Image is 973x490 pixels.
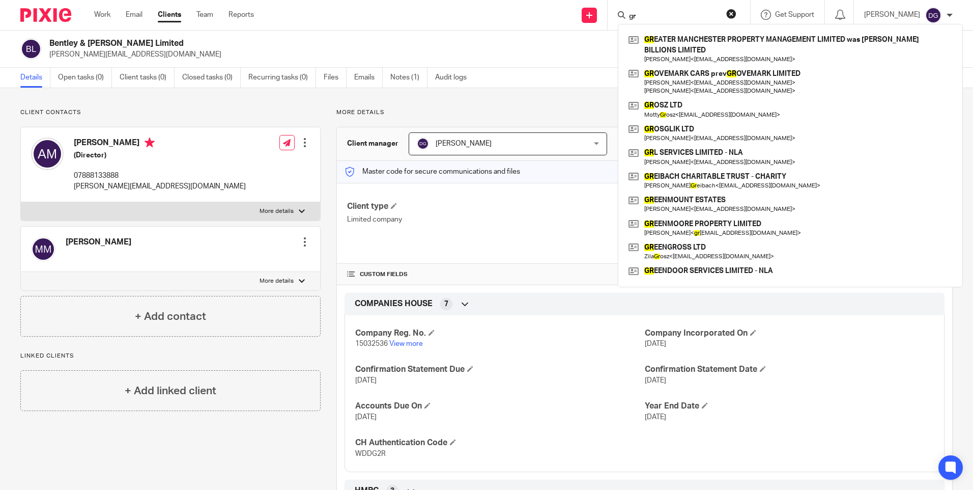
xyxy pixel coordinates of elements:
span: WDDG2R [355,450,386,457]
img: svg%3E [20,38,42,60]
h4: Client type [347,201,644,212]
a: Client tasks (0) [120,68,175,88]
h2: Bentley & [PERSON_NAME] Limited [49,38,661,49]
p: 07888133888 [74,171,246,181]
p: [PERSON_NAME][EMAIL_ADDRESS][DOMAIN_NAME] [74,181,246,192]
p: Limited company [347,214,644,225]
span: [DATE] [355,377,377,384]
a: Emails [354,68,383,88]
span: [DATE] [645,377,666,384]
h4: Accounts Due On [355,401,644,412]
a: Details [20,68,50,88]
img: svg%3E [31,138,64,170]
h4: Year End Date [645,401,934,412]
p: [PERSON_NAME] [864,10,920,20]
button: Clear [726,9,736,19]
h4: Company Reg. No. [355,328,644,339]
span: COMPANIES HOUSE [355,298,433,309]
h4: + Add contact [135,309,206,324]
span: 15032536 [355,340,388,347]
img: svg%3E [31,237,55,261]
input: Search [628,12,720,21]
p: Client contacts [20,108,321,117]
p: Master code for secure communications and files [345,167,520,177]
span: 7 [444,299,448,309]
span: [DATE] [355,414,377,421]
a: Open tasks (0) [58,68,112,88]
h5: (Director) [74,150,246,160]
a: Work [94,10,110,20]
img: Pixie [20,8,71,22]
h3: Client manager [347,139,398,149]
i: Primary [145,138,155,148]
a: Clients [158,10,181,20]
a: Notes (1) [390,68,427,88]
p: More details [260,207,294,215]
a: View more [389,340,423,347]
span: [PERSON_NAME] [436,140,492,147]
img: svg%3E [417,138,429,150]
p: Linked clients [20,352,321,360]
h4: Confirmation Statement Date [645,364,934,375]
a: Reports [228,10,254,20]
a: Recurring tasks (0) [248,68,316,88]
a: Email [126,10,142,20]
img: svg%3E [925,7,941,23]
a: Files [324,68,347,88]
a: Closed tasks (0) [182,68,241,88]
p: [PERSON_NAME][EMAIL_ADDRESS][DOMAIN_NAME] [49,49,814,60]
h4: + Add linked client [125,383,216,399]
span: Get Support [775,11,814,18]
h4: Company Incorporated On [645,328,934,339]
h4: CUSTOM FIELDS [347,270,644,279]
h4: CH Authentication Code [355,438,644,448]
h4: Confirmation Statement Due [355,364,644,375]
span: [DATE] [645,414,666,421]
a: Audit logs [435,68,474,88]
p: More details [336,108,953,117]
h4: [PERSON_NAME] [74,138,246,150]
h4: [PERSON_NAME] [66,237,131,248]
span: [DATE] [645,340,666,347]
p: More details [260,277,294,285]
a: Team [196,10,213,20]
